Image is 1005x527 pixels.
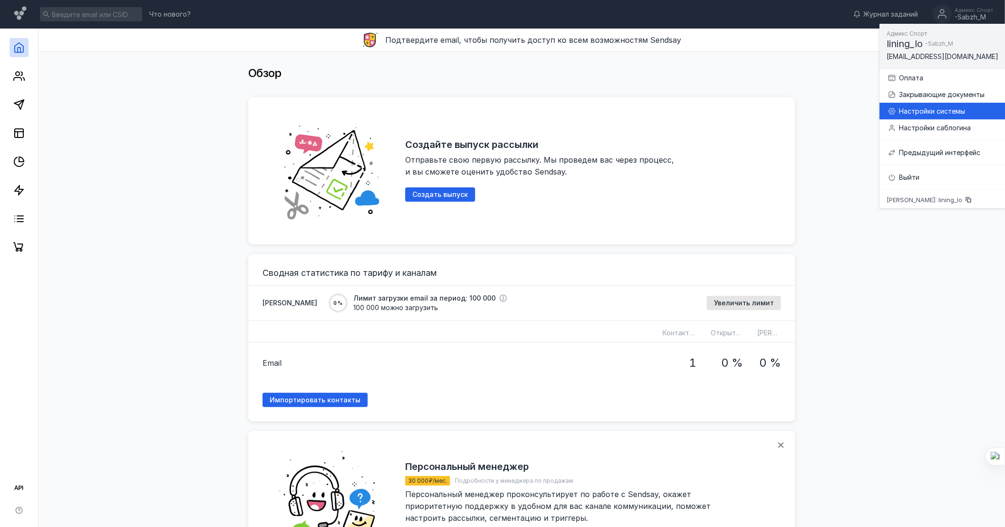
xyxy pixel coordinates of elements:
[40,7,142,21] input: Введите email или CSID
[405,489,713,523] span: Персональный менеджер проконсультирует по работе c Sendsay, окажет приоритетную поддержку в удобн...
[385,35,681,45] span: Подтвердите email, чтобы получить доступ ко всем возможностям Sendsay
[887,197,962,203] span: [PERSON_NAME]: lining_lo
[757,329,811,337] span: [PERSON_NAME]
[955,7,993,13] div: Адмикс Спорт
[863,10,918,19] span: Журнал заданий
[272,111,391,230] img: abd19fe006828e56528c6cd305e49c57.png
[145,11,195,18] a: Что нового?
[263,268,781,278] h3: Сводная статистика по тарифу и каналам
[412,191,468,199] span: Создать выпуск
[887,38,923,49] span: lining_lo
[759,357,781,369] h1: 0 %
[149,11,191,18] span: Что нового?
[714,299,774,307] span: Увеличить лимит
[405,187,475,202] button: Создать выпуск
[899,123,998,133] div: Настройки саблогина
[711,329,743,337] span: Открытий
[721,357,743,369] h1: 0 %
[899,173,998,182] div: Выйти
[663,329,697,337] span: Контактов
[925,40,953,47] span: -Sabzh_M
[899,90,998,99] div: Закрывающие документы
[689,357,696,369] h1: 1
[899,148,998,157] div: Предыдущий интерфейс
[263,298,317,308] span: [PERSON_NAME]
[899,107,998,116] div: Настройки системы
[405,155,676,176] span: Отправьте свою первую рассылку. Мы проведем вас через процесс, и вы сможете оценить удобство Send...
[849,10,923,19] a: Журнал заданий
[455,477,573,484] span: Подробности у менеджера по продажам
[263,357,282,369] span: Email
[405,139,538,150] h2: Создайте выпуск рассылки
[707,296,781,310] button: Увеличить лимит
[955,13,993,21] div: -Sabzh_M
[899,73,998,83] div: Оплата
[270,396,361,404] span: Импортировать контакты
[405,461,529,472] h2: Персональный менеджер
[408,477,447,484] span: 30 000 ₽/мес.
[887,52,998,60] span: [EMAIL_ADDRESS][DOMAIN_NAME]
[353,303,507,312] span: 100 000 можно загрузить
[263,393,368,407] a: Импортировать контакты
[248,66,282,80] span: Обзор
[353,293,496,303] span: Лимит загрузки email за период: 100 000
[887,30,927,37] span: Адмикс Спорт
